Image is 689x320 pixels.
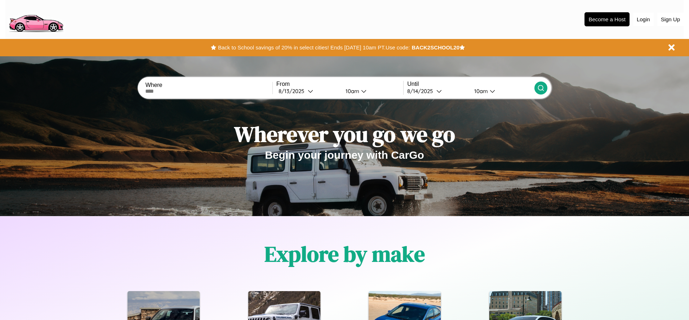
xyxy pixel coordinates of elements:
button: 8/13/2025 [276,87,340,95]
div: 10am [342,88,361,95]
div: 8 / 14 / 2025 [407,88,436,95]
button: 10am [340,87,403,95]
button: Become a Host [584,12,630,26]
label: Where [145,82,272,88]
b: BACK2SCHOOL20 [412,44,459,51]
button: Login [633,13,654,26]
div: 8 / 13 / 2025 [279,88,308,95]
label: From [276,81,403,87]
button: 10am [468,87,534,95]
h1: Explore by make [265,239,425,269]
div: 10am [471,88,490,95]
label: Until [407,81,534,87]
img: logo [5,4,66,34]
button: Back to School savings of 20% in select cities! Ends [DATE] 10am PT.Use code: [216,43,412,53]
button: Sign Up [657,13,684,26]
